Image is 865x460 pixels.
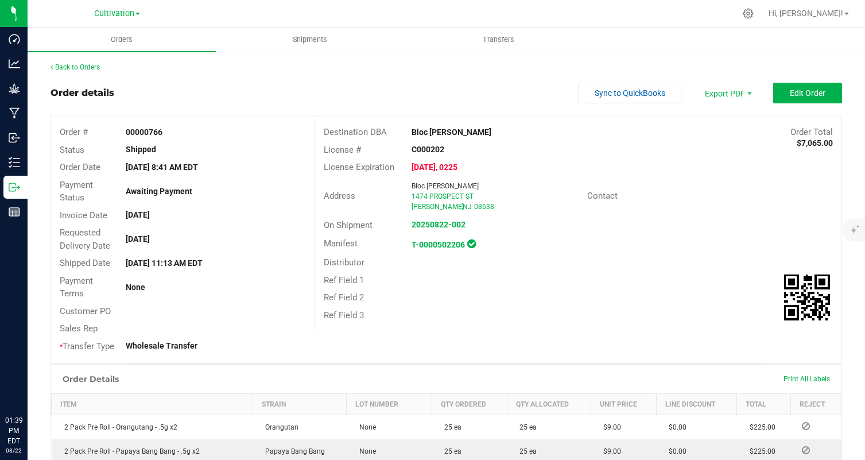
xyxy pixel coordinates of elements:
inline-svg: Manufacturing [9,107,20,119]
span: Order Date [60,162,100,172]
th: Qty Allocated [507,394,591,415]
span: $225.00 [744,447,775,455]
span: Invoice Date [60,210,107,221]
strong: [DATE] 8:41 AM EDT [126,163,198,172]
p: 08/22 [5,446,22,455]
inline-svg: Reports [9,206,20,218]
a: Transfers [405,28,593,52]
span: Destination DBA [324,127,387,137]
span: 2 Pack Pre Roll - Papaya Bang Bang - .5g x2 [59,447,200,455]
span: [PERSON_NAME] [412,203,464,211]
span: Payment Status [60,180,93,203]
span: Order # [60,127,88,137]
span: Hi, [PERSON_NAME]! [769,9,843,18]
th: Line Discount [656,394,736,415]
span: Sync to QuickBooks [595,88,665,98]
a: 20250822-002 [412,220,466,229]
span: Orangutan [259,423,298,431]
span: NJ [463,203,472,211]
span: Papaya Bang Bang [259,447,325,455]
div: Order details [51,86,114,100]
span: , [461,203,463,211]
span: Manifest [324,238,358,249]
qrcode: 00000766 [784,275,830,320]
span: None [354,447,376,455]
inline-svg: Inbound [9,132,20,144]
th: Strain [253,394,347,415]
span: Orders [95,34,148,45]
span: Ref Field 3 [324,310,364,320]
span: Print All Labels [783,375,830,383]
th: Lot Number [347,394,432,415]
span: Payment Terms [60,276,93,299]
strong: C000202 [412,145,444,154]
span: 2 Pack Pre Roll - Orangutang - .5g x2 [59,423,177,431]
span: Address [324,191,355,201]
a: Orders [28,28,216,52]
strong: Shipped [126,145,156,154]
button: Edit Order [773,83,842,103]
strong: [DATE] [126,210,150,219]
span: Customer PO [60,306,111,316]
span: License Expiration [324,162,394,172]
p: 01:39 PM EDT [5,415,22,446]
span: $0.00 [663,447,686,455]
inline-svg: Analytics [9,58,20,69]
inline-svg: Outbound [9,181,20,193]
strong: [DATE] [126,234,150,243]
inline-svg: Inventory [9,157,20,168]
strong: 00000766 [126,127,162,137]
th: Reject [790,394,841,415]
strong: $7,065.00 [797,138,833,148]
span: $225.00 [744,423,775,431]
strong: [DATE], 0225 [412,163,457,172]
span: Cultivation [94,9,134,18]
span: Reject Inventory [797,447,814,454]
span: In Sync [467,238,476,250]
th: Qty Ordered [432,394,507,415]
span: 25 ea [514,447,537,455]
a: Shipments [216,28,404,52]
strong: Bloc [PERSON_NAME] [412,127,491,137]
span: Distributor [324,257,364,268]
span: 25 ea [514,423,537,431]
span: Bloc [PERSON_NAME] [412,182,479,190]
iframe: Resource center [11,368,46,403]
th: Total [737,394,791,415]
strong: Awaiting Payment [126,187,192,196]
th: Item [52,394,253,415]
span: $9.00 [598,423,621,431]
a: T-0000502206 [412,240,465,249]
span: Sales Rep [60,323,98,334]
span: Ref Field 1 [324,275,364,285]
strong: [DATE] 11:13 AM EDT [126,258,203,268]
span: Status [60,145,84,155]
span: 08638 [474,203,494,211]
span: Order Total [790,127,833,137]
strong: None [126,283,145,292]
strong: Wholesale Transfer [126,341,197,350]
span: Requested Delivery Date [60,227,110,251]
span: Ref Field 2 [324,292,364,303]
span: 25 ea [439,447,461,455]
span: $9.00 [598,447,621,455]
span: Contact [587,191,618,201]
th: Unit Price [591,394,656,415]
span: Reject Inventory [797,423,814,430]
span: Transfers [467,34,530,45]
span: Edit Order [790,88,825,98]
div: Manage settings [741,8,755,19]
span: On Shipment [324,220,373,230]
span: Shipments [277,34,343,45]
button: Sync to QuickBooks [578,83,681,103]
inline-svg: Dashboard [9,33,20,45]
span: 25 ea [439,423,461,431]
span: None [354,423,376,431]
inline-svg: Grow [9,83,20,94]
h1: Order Details [63,374,119,384]
span: License # [324,145,361,155]
li: Export PDF [693,83,762,103]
